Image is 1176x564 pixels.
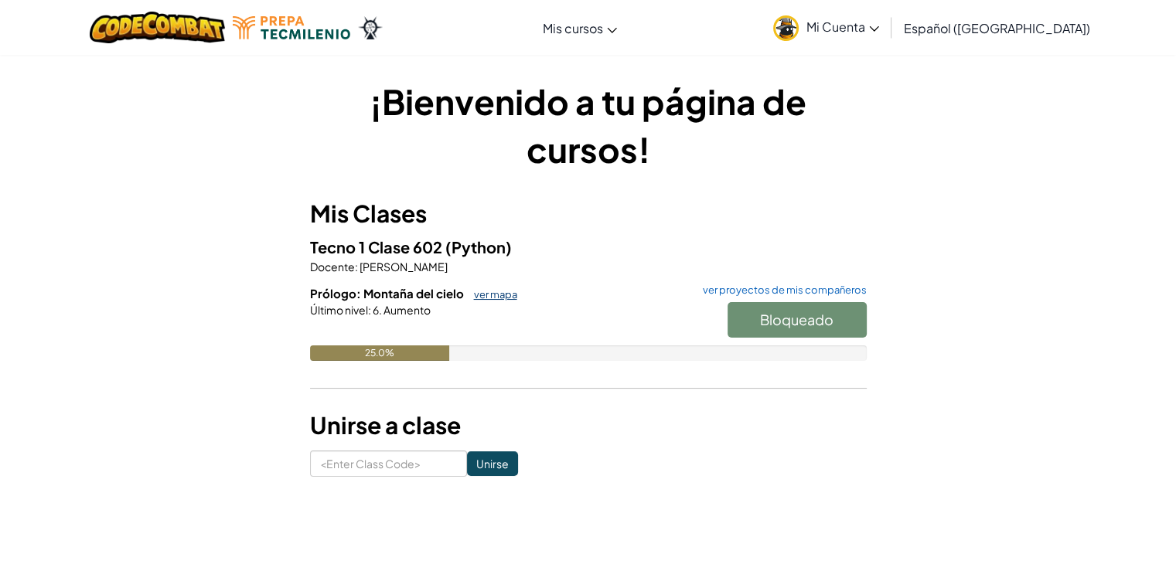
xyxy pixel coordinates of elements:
h3: Unirse a clase [310,408,867,443]
a: Mi Cuenta [765,3,887,52]
span: [PERSON_NAME] [358,260,448,274]
span: Español ([GEOGRAPHIC_DATA]) [904,20,1090,36]
input: Unirse [467,451,518,476]
a: Mis cursos [535,7,625,49]
input: <Enter Class Code> [310,450,467,477]
div: 25.0% [310,345,449,361]
img: avatar [773,15,799,41]
span: : [355,260,358,274]
img: Ozaria [358,16,383,39]
span: Aumento [382,303,431,317]
span: Prólogo: Montaña del cielo [310,286,466,301]
a: ver proyectos de mis compañeros [695,285,867,295]
h3: Mis Clases [310,196,867,231]
span: : [368,303,371,317]
img: CodeCombat logo [90,12,225,43]
span: Mi Cuenta [806,19,879,35]
a: Español ([GEOGRAPHIC_DATA]) [896,7,1098,49]
span: (Python) [445,237,512,257]
span: Último nivel [310,303,368,317]
span: 6. [371,303,382,317]
h1: ¡Bienvenido a tu página de cursos! [310,77,867,173]
a: ver mapa [466,288,517,301]
img: Tecmilenio logo [233,16,350,39]
span: Tecno 1 Clase 602 [310,237,445,257]
span: Mis cursos [543,20,603,36]
span: Docente [310,260,355,274]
